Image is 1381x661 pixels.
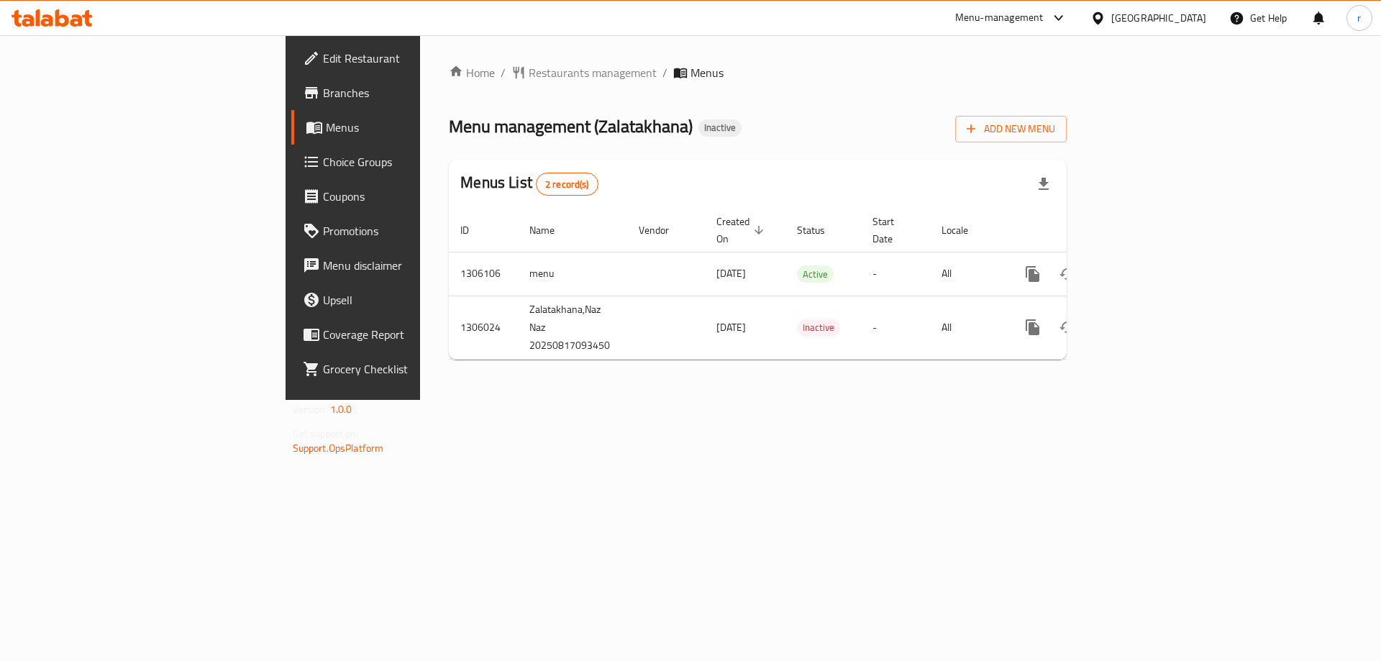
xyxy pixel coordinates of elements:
[1016,310,1050,345] button: more
[449,209,1165,360] table: enhanced table
[639,222,688,239] span: Vendor
[716,213,768,247] span: Created On
[529,222,573,239] span: Name
[1026,167,1061,201] div: Export file
[291,248,516,283] a: Menu disclaimer
[291,179,516,214] a: Coupons
[449,110,693,142] span: Menu management ( Zalatakhana )
[690,64,724,81] span: Menus
[861,296,930,359] td: -
[698,119,742,137] div: Inactive
[797,319,840,336] span: Inactive
[1050,310,1085,345] button: Change Status
[797,265,834,283] div: Active
[323,50,505,67] span: Edit Restaurant
[955,116,1067,142] button: Add New Menu
[536,173,598,196] div: Total records count
[511,64,657,81] a: Restaurants management
[323,222,505,240] span: Promotions
[291,41,516,76] a: Edit Restaurant
[1050,257,1085,291] button: Change Status
[323,153,505,170] span: Choice Groups
[1357,10,1361,26] span: r
[323,326,505,343] span: Coverage Report
[1016,257,1050,291] button: more
[955,9,1044,27] div: Menu-management
[323,188,505,205] span: Coupons
[1111,10,1206,26] div: [GEOGRAPHIC_DATA]
[716,318,746,337] span: [DATE]
[967,120,1055,138] span: Add New Menu
[698,122,742,134] span: Inactive
[518,296,627,359] td: Zalatakhana,Naz Naz 20250817093450
[930,296,1004,359] td: All
[518,252,627,296] td: menu
[716,264,746,283] span: [DATE]
[323,84,505,101] span: Branches
[930,252,1004,296] td: All
[291,214,516,248] a: Promotions
[291,317,516,352] a: Coverage Report
[323,360,505,378] span: Grocery Checklist
[449,64,1067,81] nav: breadcrumb
[872,213,913,247] span: Start Date
[293,424,359,443] span: Get support on:
[529,64,657,81] span: Restaurants management
[460,222,488,239] span: ID
[942,222,987,239] span: Locale
[330,400,352,419] span: 1.0.0
[293,400,328,419] span: Version:
[323,291,505,309] span: Upsell
[537,178,598,191] span: 2 record(s)
[797,222,844,239] span: Status
[797,319,840,337] div: Inactive
[291,352,516,386] a: Grocery Checklist
[662,64,667,81] li: /
[291,76,516,110] a: Branches
[323,257,505,274] span: Menu disclaimer
[293,439,384,457] a: Support.OpsPlatform
[291,145,516,179] a: Choice Groups
[460,172,598,196] h2: Menus List
[326,119,505,136] span: Menus
[861,252,930,296] td: -
[291,110,516,145] a: Menus
[291,283,516,317] a: Upsell
[797,266,834,283] span: Active
[1004,209,1165,252] th: Actions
